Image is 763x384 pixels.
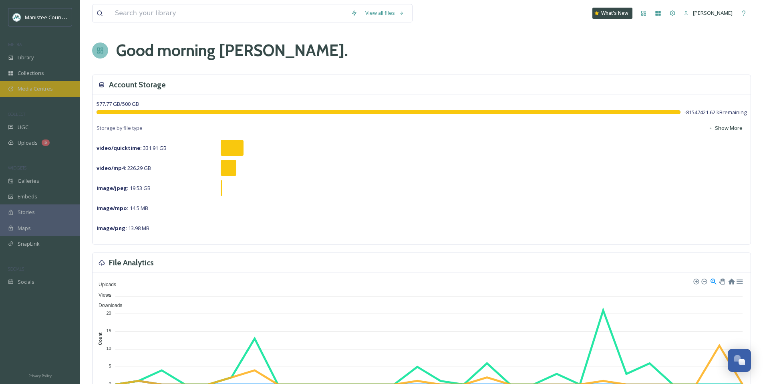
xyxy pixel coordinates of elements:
div: Menu [736,277,743,284]
span: Views [93,292,111,298]
span: 13.98 MB [97,224,149,232]
input: Search your library [111,4,347,22]
span: 14.5 MB [97,204,148,212]
a: View all files [361,5,408,21]
strong: image/jpeg : [97,184,129,192]
span: WIDGETS [8,165,26,171]
span: Media Centres [18,85,53,93]
h3: Account Storage [109,79,166,91]
span: 226.29 GB [97,164,151,172]
div: Zoom Out [701,278,707,284]
span: Library [18,54,34,61]
div: 5 [42,139,50,146]
span: Uploads [18,139,38,147]
span: MEDIA [8,41,22,47]
span: 331.91 GB [97,144,167,152]
strong: image/png : [97,224,127,232]
button: Open Chat [728,349,751,372]
span: Embeds [18,193,37,200]
span: Socials [18,278,34,286]
span: COLLECT [8,111,25,117]
tspan: 10 [106,346,111,351]
span: -81547421.62 kB remaining [684,109,747,116]
span: Manistee County Tourism [25,13,86,21]
img: logo.jpeg [13,13,21,21]
span: Uploads [93,282,116,287]
strong: image/mpo : [97,204,129,212]
div: Selection Zoom [710,277,717,284]
span: Collections [18,69,44,77]
tspan: 25 [106,293,111,297]
strong: video/quicktime : [97,144,142,152]
span: 577.77 GB / 500 GB [97,100,139,107]
h3: File Analytics [109,257,154,269]
span: 19.53 GB [97,184,151,192]
span: SOCIALS [8,266,24,272]
div: Zoom In [693,278,699,284]
div: Reset Zoom [728,277,735,284]
span: Storage by file type [97,124,143,132]
span: SnapLink [18,240,40,248]
strong: video/mp4 : [97,164,126,172]
tspan: 5 [109,364,111,368]
h1: Good morning [PERSON_NAME] . [116,38,348,63]
text: Count [98,332,103,345]
span: Privacy Policy [28,373,52,378]
a: What's New [592,8,632,19]
span: [PERSON_NAME] [693,9,733,16]
span: Maps [18,224,31,232]
span: Galleries [18,177,39,185]
span: Downloads [93,303,122,308]
a: [PERSON_NAME] [680,5,737,21]
tspan: 15 [106,328,111,333]
div: Panning [719,279,724,283]
button: Show More [704,120,747,136]
tspan: 20 [106,311,111,315]
span: Stories [18,208,35,216]
span: UGC [18,123,28,131]
a: Privacy Policy [28,370,52,380]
